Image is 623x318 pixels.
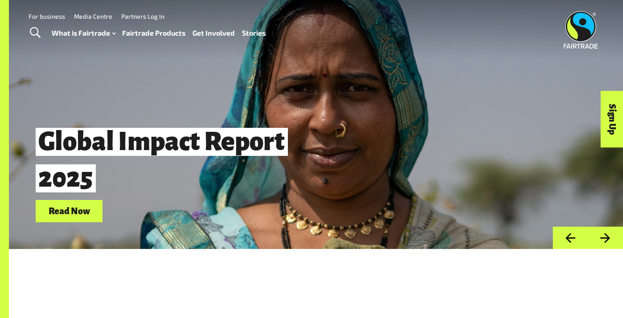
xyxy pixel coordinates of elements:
button: Next [588,227,623,249]
a: Read Now [36,200,102,223]
a: Partners Log In [121,12,164,20]
button: Previous [553,227,588,249]
a: Get Involved [193,27,235,40]
a: Stories [242,27,266,40]
a: Media Centre [74,12,112,20]
img: Fairtrade Australia New Zealand logo [564,11,598,49]
a: Fairtrade Products [122,27,185,40]
a: For business [29,12,65,20]
a: Toggle Search [24,22,46,44]
span: Global Impact Report 2025 [36,128,288,192]
a: What is Fairtrade [52,27,115,40]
